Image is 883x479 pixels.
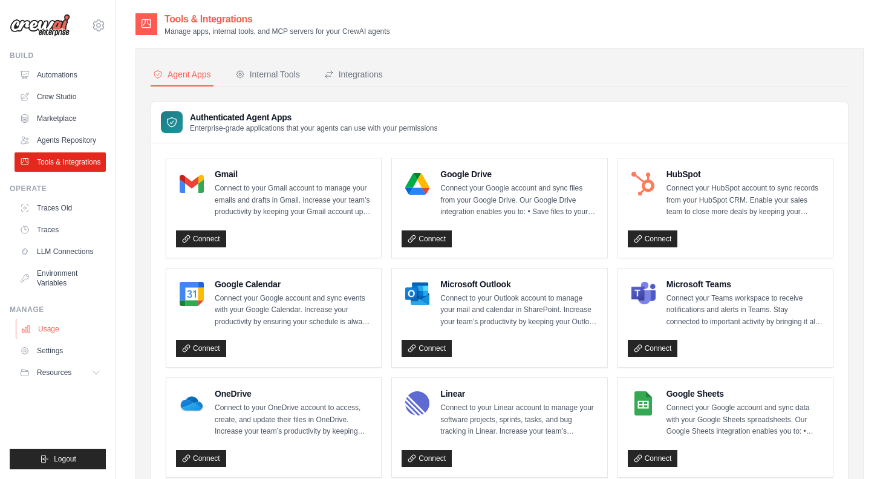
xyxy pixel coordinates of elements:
a: Environment Variables [15,264,106,293]
a: Tools & Integrations [15,152,106,172]
p: Connect your Google account and sync data with your Google Sheets spreadsheets. Our Google Sheets... [666,402,823,438]
a: Connect [402,340,452,357]
a: Traces Old [15,198,106,218]
a: Connect [402,450,452,467]
p: Connect your Google account and sync events with your Google Calendar. Increase your productivity... [215,293,371,328]
a: Connect [628,340,678,357]
h3: Authenticated Agent Apps [190,111,438,123]
div: Build [10,51,106,60]
h4: Gmail [215,168,371,180]
p: Manage apps, internal tools, and MCP servers for your CrewAI agents [165,27,390,36]
a: LLM Connections [15,242,106,261]
a: Connect [176,230,226,247]
div: Operate [10,184,106,194]
img: OneDrive Logo [180,391,204,415]
a: Crew Studio [15,87,106,106]
img: Microsoft Outlook Logo [405,282,429,306]
div: Agent Apps [153,68,211,80]
span: Resources [37,368,71,377]
h4: Microsoft Outlook [440,278,597,290]
p: Connect to your OneDrive account to access, create, and update their files in OneDrive. Increase ... [215,402,371,438]
a: Agents Repository [15,131,106,150]
a: Traces [15,220,106,239]
img: Logo [10,14,70,37]
p: Connect to your Linear account to manage your software projects, sprints, tasks, and bug tracking... [440,402,597,438]
img: Microsoft Teams Logo [631,282,656,306]
h4: HubSpot [666,168,823,180]
a: Connect [176,340,226,357]
h4: Google Calendar [215,278,371,290]
div: Manage [10,305,106,314]
p: Connect to your Gmail account to manage your emails and drafts in Gmail. Increase your team’s pro... [215,183,371,218]
h2: Tools & Integrations [165,12,390,27]
button: Logout [10,449,106,469]
div: Integrations [324,68,383,80]
a: Connect [628,230,678,247]
a: Connect [628,450,678,467]
a: Marketplace [15,109,106,128]
h4: Linear [440,388,597,400]
a: Connect [402,230,452,247]
h4: OneDrive [215,388,371,400]
p: Connect to your Outlook account to manage your mail and calendar in SharePoint. Increase your tea... [440,293,597,328]
span: Logout [54,454,76,464]
p: Connect your HubSpot account to sync records from your HubSpot CRM. Enable your sales team to clo... [666,183,823,218]
h4: Google Drive [440,168,597,180]
a: Settings [15,341,106,360]
a: Automations [15,65,106,85]
h4: Google Sheets [666,388,823,400]
p: Enterprise-grade applications that your agents can use with your permissions [190,123,438,133]
div: Internal Tools [235,68,300,80]
a: Usage [16,319,107,339]
button: Internal Tools [233,64,302,86]
img: Linear Logo [405,391,429,415]
p: Connect your Teams workspace to receive notifications and alerts in Teams. Stay connected to impo... [666,293,823,328]
a: Connect [176,450,226,467]
img: Google Sheets Logo [631,391,656,415]
p: Connect your Google account and sync files from your Google Drive. Our Google Drive integration e... [440,183,597,218]
img: Google Calendar Logo [180,282,204,306]
img: HubSpot Logo [631,172,656,196]
h4: Microsoft Teams [666,278,823,290]
button: Integrations [322,64,385,86]
img: Gmail Logo [180,172,204,196]
button: Resources [15,363,106,382]
button: Agent Apps [151,64,213,86]
img: Google Drive Logo [405,172,429,196]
